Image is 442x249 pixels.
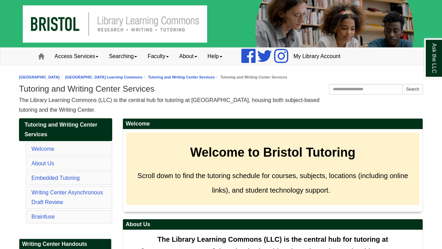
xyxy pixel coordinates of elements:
[49,48,104,65] a: Access Services
[104,48,142,65] a: Searching
[19,74,423,81] nav: breadcrumb
[19,75,60,79] a: [GEOGRAPHIC_DATA]
[25,122,97,137] span: Tutoring and Writing Center Services
[190,145,356,159] strong: Welcome to Bristol Tutoring
[402,84,423,94] button: Search
[65,75,143,79] a: [GEOGRAPHIC_DATA] Learning Commons
[123,119,423,129] h2: Welcome
[31,175,80,181] a: Embedded Tutoring
[31,214,55,220] a: Brainfuse
[288,48,346,65] a: My Library Account
[142,48,174,65] a: Faculty
[123,219,423,230] h2: About Us
[19,118,112,141] a: Tutoring and Writing Center Services
[31,160,54,166] a: About Us
[215,74,287,81] li: Tutoring and Writing Center Services
[19,97,319,113] span: The Library Learning Commons (LLC) is the central hub for tutoring at [GEOGRAPHIC_DATA], housing ...
[202,48,228,65] a: Help
[31,146,54,152] a: Welcome
[19,84,423,94] h1: Tutoring and Writing Center Services
[137,172,408,194] span: Scroll down to find the tutoring schedule for courses, subjects, locations (including online link...
[174,48,202,65] a: About
[31,190,103,205] a: Writing Center Asynchronous Draft Review
[148,75,215,79] a: Tutoring and Writing Center Services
